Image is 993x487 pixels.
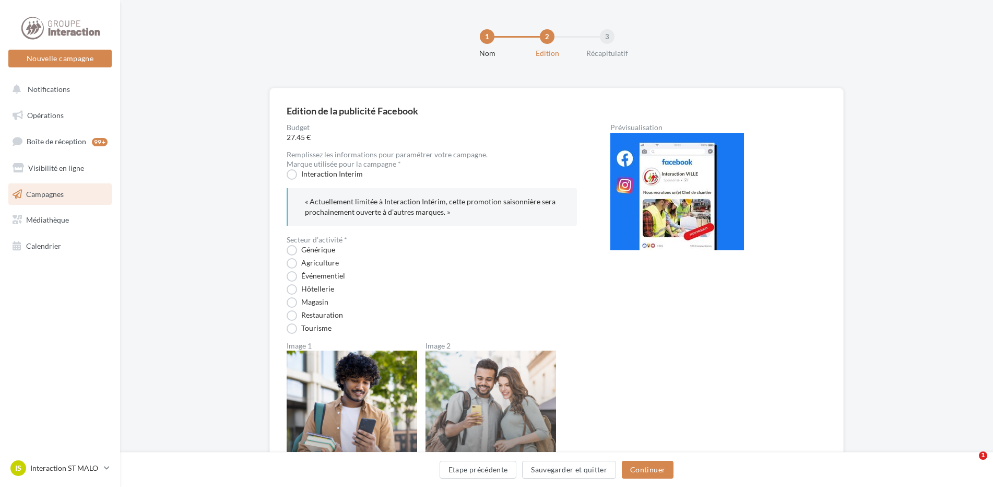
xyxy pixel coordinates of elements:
[610,133,744,250] img: operation-preview
[6,157,114,179] a: Visibilité en ligne
[287,245,335,256] label: Générique
[514,48,581,59] div: Edition
[287,236,347,243] label: Secteur d'activité *
[287,124,577,131] label: Budget
[92,138,108,146] div: 99+
[15,463,21,473] span: IS
[6,235,114,257] a: Calendrier
[26,215,69,224] span: Médiathèque
[540,29,554,44] div: 2
[287,258,339,269] label: Agriculture
[979,451,987,460] span: 1
[305,196,560,217] p: « Actuellement limitée à Interaction Intérim, cette promotion saisonnière sera prochainement ouve...
[425,351,556,481] img: Image 2
[26,241,61,250] span: Calendrier
[622,461,673,479] button: Continuer
[610,124,826,131] div: Prévisualisation
[287,106,418,115] div: Edition de la publicité Facebook
[27,111,64,120] span: Opérations
[6,78,110,100] button: Notifications
[440,461,517,479] button: Etape précédente
[957,451,983,477] iframe: Intercom live chat
[287,271,345,282] label: Événementiel
[522,461,616,479] button: Sauvegarder et quitter
[287,160,401,168] label: Marque utilisée pour la campagne *
[6,183,114,205] a: Campagnes
[287,310,343,321] label: Restauration
[287,132,577,143] span: 27.45 €
[6,209,114,231] a: Médiathèque
[6,105,114,126] a: Opérations
[600,29,614,44] div: 3
[287,351,417,481] img: Image 1
[454,48,521,59] div: Nom
[574,48,641,59] div: Récapitulatif
[28,85,70,94] span: Notifications
[480,29,494,44] div: 1
[26,189,64,198] span: Campagnes
[287,342,417,350] label: Image 1
[287,297,328,308] label: Magasin
[425,342,556,350] label: Image 2
[28,164,84,172] span: Visibilité en ligne
[30,463,100,473] p: Interaction ST MALO
[27,137,86,146] span: Boîte de réception
[8,50,112,67] button: Nouvelle campagne
[287,151,577,158] div: Remplissez les informations pour paramétrer votre campagne.
[287,323,332,334] label: Tourisme
[287,169,363,180] label: Interaction Interim
[8,458,112,478] a: IS Interaction ST MALO
[6,130,114,153] a: Boîte de réception99+
[287,284,334,295] label: Hôtellerie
